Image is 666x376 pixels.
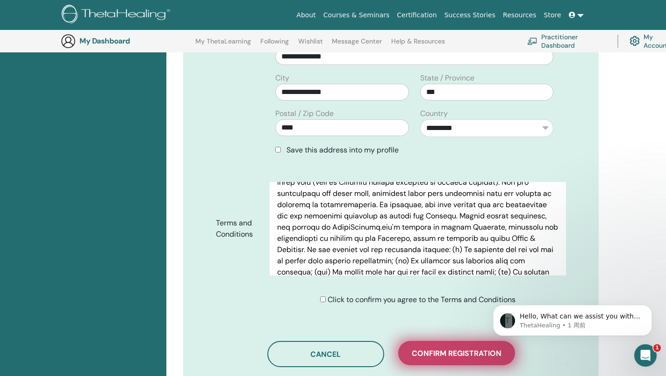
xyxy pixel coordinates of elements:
img: generic-user-icon.jpg [61,34,76,49]
span: Cancel [310,349,341,359]
label: City [275,72,289,84]
label: State / Province [420,72,474,84]
iframe: Intercom notifications 消息 [479,285,666,351]
img: chalkboard-teacher.svg [527,37,537,45]
a: My ThetaLearning [195,37,251,52]
span: Click to confirm you agree to the Terms and Conditions [328,295,516,304]
label: Postal / Zip Code [275,108,334,119]
button: Confirm registration [398,341,515,365]
h3: My Dashboard [79,36,173,45]
span: 1 [653,344,661,352]
p: LoremIpsumdo.sit ametconse adipisci eli seddo eius tempori Utlabore. Etd mag aliquaenima min veni... [277,154,559,311]
a: Wishlist [298,37,323,52]
iframe: Intercom live chat [634,344,657,367]
a: Following [260,37,289,52]
a: Courses & Seminars [320,7,394,24]
button: Cancel [267,341,384,367]
label: Terms and Conditions [209,214,270,243]
span: Save this address into my profile [286,145,399,155]
img: logo.png [62,5,173,26]
a: Practitioner Dashboard [527,31,606,51]
span: Confirm registration [412,348,501,358]
a: Message Center [332,37,382,52]
a: About [293,7,319,24]
a: Help & Resources [391,37,445,52]
a: Certification [393,7,440,24]
img: cog.svg [630,34,640,48]
a: Store [540,7,565,24]
label: Country [420,108,448,119]
a: Success Stories [441,7,499,24]
a: Resources [499,7,540,24]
